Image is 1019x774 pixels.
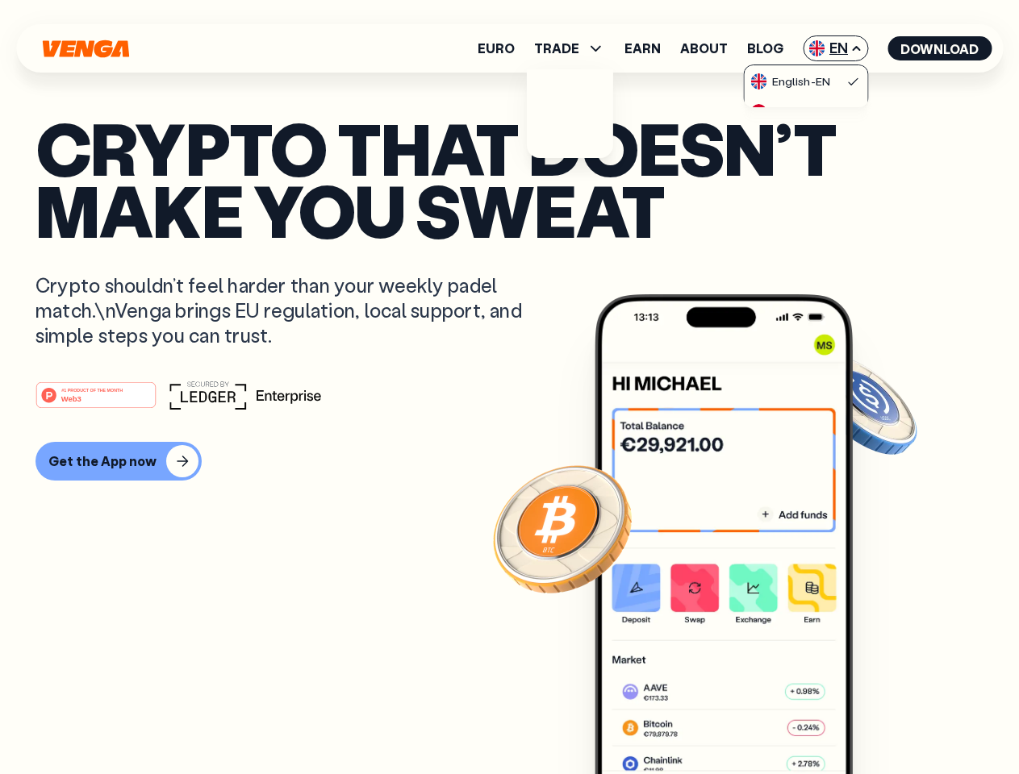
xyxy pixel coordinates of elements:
div: English - EN [751,73,830,89]
div: Get the App now [48,453,157,469]
img: flag-uk [808,40,825,56]
img: USDC coin [804,347,921,463]
img: flag-uk [751,73,767,89]
a: Euro [478,42,515,55]
a: flag-esEspañol-ES [745,96,867,127]
button: Get the App now [35,442,202,481]
img: Bitcoin [490,456,635,601]
img: flag-es [751,104,767,120]
a: About [680,42,728,55]
a: Earn [624,42,661,55]
a: #1 PRODUCT OF THE MONTHWeb3 [35,391,157,412]
span: TRADE [534,42,579,55]
span: EN [803,35,868,61]
svg: Home [40,40,131,58]
p: Crypto shouldn’t feel harder than your weekly padel match.\nVenga brings EU regulation, local sup... [35,273,545,348]
a: Blog [747,42,783,55]
button: Download [887,36,992,60]
span: TRADE [534,39,605,58]
p: Crypto that doesn’t make you sweat [35,117,984,240]
tspan: Web3 [61,393,81,402]
div: Español - ES [751,104,834,120]
a: flag-ukEnglish-EN [745,65,867,96]
a: Get the App now [35,442,984,481]
tspan: #1 PRODUCT OF THE MONTH [61,387,123,392]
